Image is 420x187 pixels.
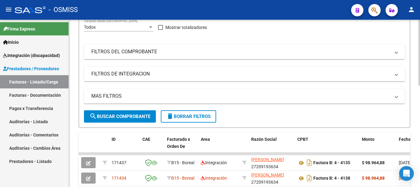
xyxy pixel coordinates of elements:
strong: $ 98.964,88 [362,176,385,181]
span: 171434 [112,176,126,181]
div: 27209193634 [251,156,292,169]
i: Descargar documento [305,158,313,168]
span: Integración [201,160,227,165]
span: [DATE] [399,176,411,181]
span: Integración (discapacidad) [3,52,60,59]
button: Borrar Filtros [161,110,216,123]
span: B15 - Boreal [171,176,194,181]
i: Descargar documento [305,173,313,183]
span: Buscar Comprobante [89,114,150,119]
span: Razón Social [251,137,277,142]
datatable-header-cell: Area [198,133,240,160]
strong: Factura B: 4 - 4138 [313,176,350,181]
span: CAE [142,137,150,142]
mat-panel-title: FILTROS DE INTEGRACION [91,71,390,77]
span: Area [201,137,210,142]
span: Integración [201,176,227,181]
span: [PERSON_NAME] [251,173,284,177]
span: Mostrar totalizadores [165,24,207,31]
mat-expansion-panel-header: FILTROS DEL COMPROBANTE [84,44,405,59]
span: B15 - Boreal [171,160,194,165]
strong: Factura B: 4 - 4135 [313,161,350,165]
span: Firma Express [3,26,35,32]
mat-icon: search [89,112,97,120]
span: Todos [84,25,96,30]
mat-expansion-panel-header: MAS FILTROS [84,89,405,104]
mat-icon: delete [166,112,174,120]
span: Monto [362,137,374,142]
mat-panel-title: FILTROS DEL COMPROBANTE [91,48,390,55]
span: [PERSON_NAME] [251,157,284,162]
mat-panel-title: MAS FILTROS [91,93,390,100]
datatable-header-cell: ID [109,133,140,160]
datatable-header-cell: CPBT [295,133,359,160]
div: Open Intercom Messenger [399,166,414,181]
datatable-header-cell: Razón Social [249,133,295,160]
datatable-header-cell: CAE [140,133,164,160]
span: - OSMISS [49,3,78,17]
span: ID [112,137,116,142]
mat-icon: person [408,6,415,13]
span: Borrar Filtros [166,114,211,119]
span: CPBT [297,137,308,142]
span: Facturado x Orden De [167,137,190,149]
span: Prestadores / Proveedores [3,65,59,72]
span: Inicio [3,39,19,46]
span: [DATE] [399,160,411,165]
span: 171437 [112,160,126,165]
div: 27209193634 [251,172,292,185]
button: Buscar Comprobante [84,110,156,123]
datatable-header-cell: Facturado x Orden De [164,133,198,160]
datatable-header-cell: Monto [359,133,396,160]
mat-icon: menu [5,6,12,13]
mat-expansion-panel-header: FILTROS DE INTEGRACION [84,67,405,81]
strong: $ 98.964,88 [362,160,385,165]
